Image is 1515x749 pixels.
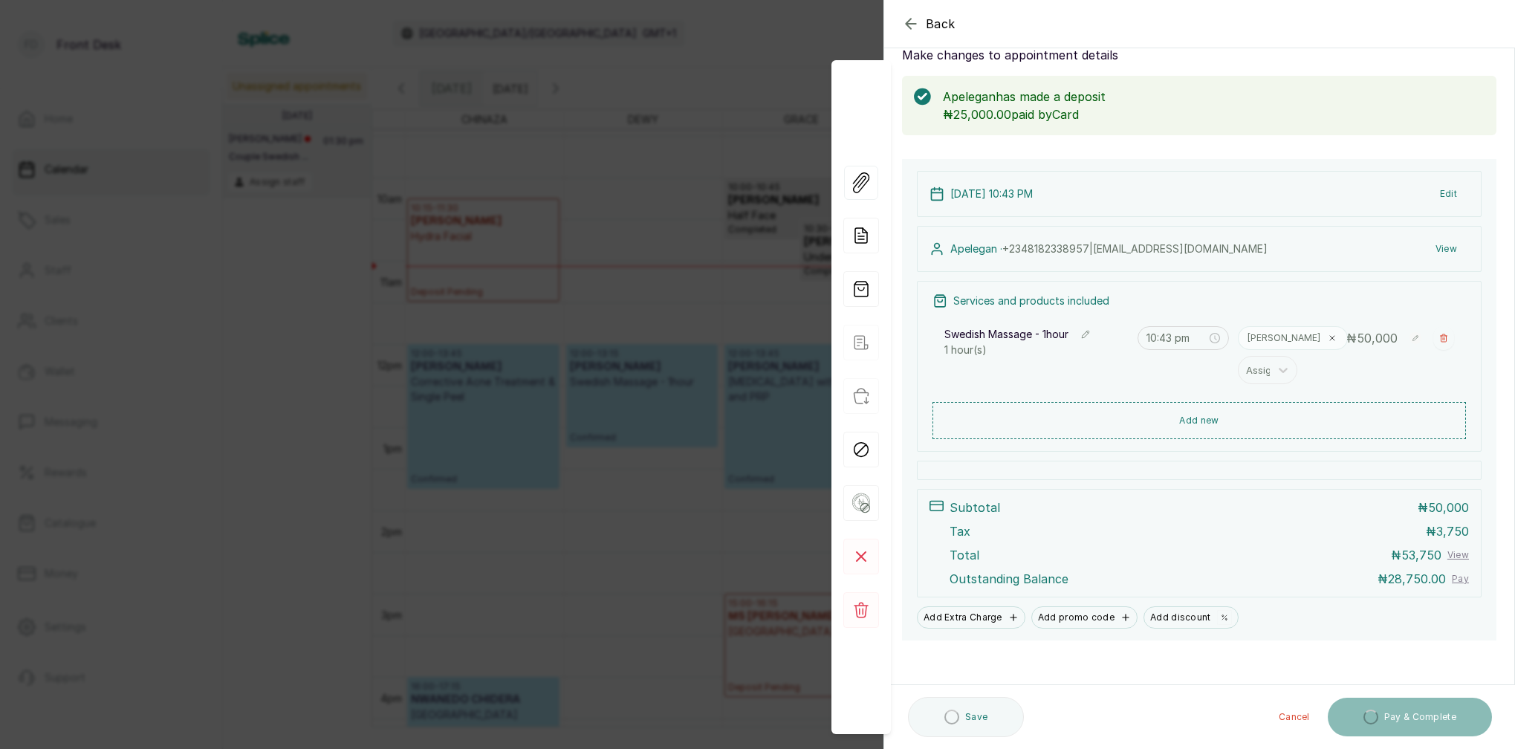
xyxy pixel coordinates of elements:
[1391,546,1441,564] p: ₦
[908,697,1024,737] button: Save
[1031,606,1138,629] button: Add promo code
[932,402,1466,439] button: Add new
[1418,499,1469,516] p: ₦
[1248,332,1320,344] p: [PERSON_NAME]
[1447,549,1469,561] button: View
[950,546,979,564] p: Total
[902,46,1496,64] p: Make changes to appointment details
[953,294,1109,308] p: Services and products included
[1424,236,1469,262] button: View
[1357,331,1398,346] span: 50,000
[1426,522,1469,540] p: ₦
[943,88,1485,106] p: Apelegan has made a deposit
[1146,330,1207,346] input: Select time
[1428,181,1469,207] button: Edit
[1267,698,1322,736] button: Cancel
[917,606,1025,629] button: Add Extra Charge
[950,241,1268,256] p: Apelegan ·
[926,15,956,33] span: Back
[1328,698,1492,736] button: Pay & Complete
[902,15,956,33] button: Back
[950,570,1068,588] p: Outstanding Balance
[1143,606,1239,629] button: Add discount
[944,343,1129,357] p: 1 hour(s)
[1436,524,1469,539] span: 3,750
[1378,570,1446,588] p: ₦28,750.00
[1002,242,1268,255] span: +234 8182338957 | [EMAIL_ADDRESS][DOMAIN_NAME]
[950,187,1033,201] p: [DATE] 10:43 PM
[1346,329,1398,347] p: ₦
[943,106,1485,123] p: ₦25,000.00 paid by Card
[1452,573,1469,585] button: Pay
[944,327,1068,342] p: Swedish Massage - 1hour
[1428,500,1469,515] span: 50,000
[950,522,970,540] p: Tax
[1401,548,1441,562] span: 53,750
[950,499,1000,516] p: Subtotal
